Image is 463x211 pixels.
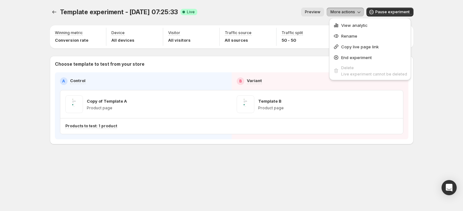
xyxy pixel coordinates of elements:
button: Copy live page link [331,41,409,51]
p: Traffic split [282,30,303,35]
p: All sources [225,37,252,43]
p: 50 - 50 [282,37,303,43]
span: Template experiment - [DATE] 07:25:33 [60,8,178,16]
p: Choose template to test from your store [55,61,408,67]
span: Copy live page link [341,44,379,49]
p: Copy of Template A [87,98,127,104]
img: Copy of Template A [65,95,83,113]
button: Rename [331,31,409,41]
span: End experiment [341,55,372,60]
button: Preview [301,8,324,16]
span: Live [187,9,195,15]
button: DeleteLive experiment cannot be deleted [331,63,409,78]
span: Rename [341,33,357,39]
button: More actions [327,8,364,16]
span: Preview [305,9,320,15]
p: Variant [247,77,262,84]
p: All devices [111,37,134,43]
span: Pause experiment [375,9,410,15]
p: Winning metric [55,30,83,35]
h2: A [62,79,65,84]
span: Live experiment cannot be deleted [341,72,407,76]
button: Experiments [50,8,59,16]
button: Pause experiment [366,8,413,16]
span: More actions [330,9,355,15]
button: End experiment [331,52,409,62]
h2: B [239,79,242,84]
button: View analytic [331,20,409,30]
p: Product page [258,105,284,111]
p: Template B [258,98,282,104]
span: View analytic [341,23,368,28]
div: Delete [341,64,407,71]
p: Conversion rate [55,37,88,43]
img: Template B [237,95,254,113]
p: Products to test: 1 product [65,124,117,129]
p: Product page [87,105,127,111]
p: Control [70,77,86,84]
div: Open Intercom Messenger [442,180,457,195]
p: Traffic source [225,30,252,35]
p: Visitor [168,30,180,35]
p: Device [111,30,125,35]
p: All visitors [168,37,191,43]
